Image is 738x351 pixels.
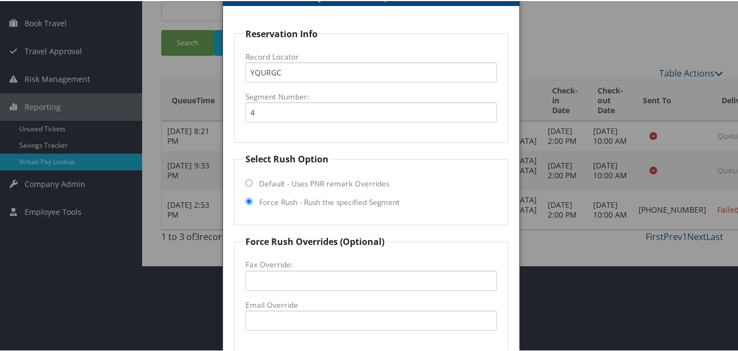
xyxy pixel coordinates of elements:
label: Record Locator [245,50,496,61]
legend: Reservation Info [244,26,319,39]
legend: Force Rush Overrides (Optional) [244,234,386,247]
label: Force Rush - Rush the specified Segment [259,196,400,207]
label: Default - Uses PNR remark Overrides [259,177,389,188]
label: Segment Number: [245,90,496,101]
label: Fax Override: [245,258,496,269]
label: Email Override [245,299,496,309]
legend: Select Rush Option [244,151,330,165]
